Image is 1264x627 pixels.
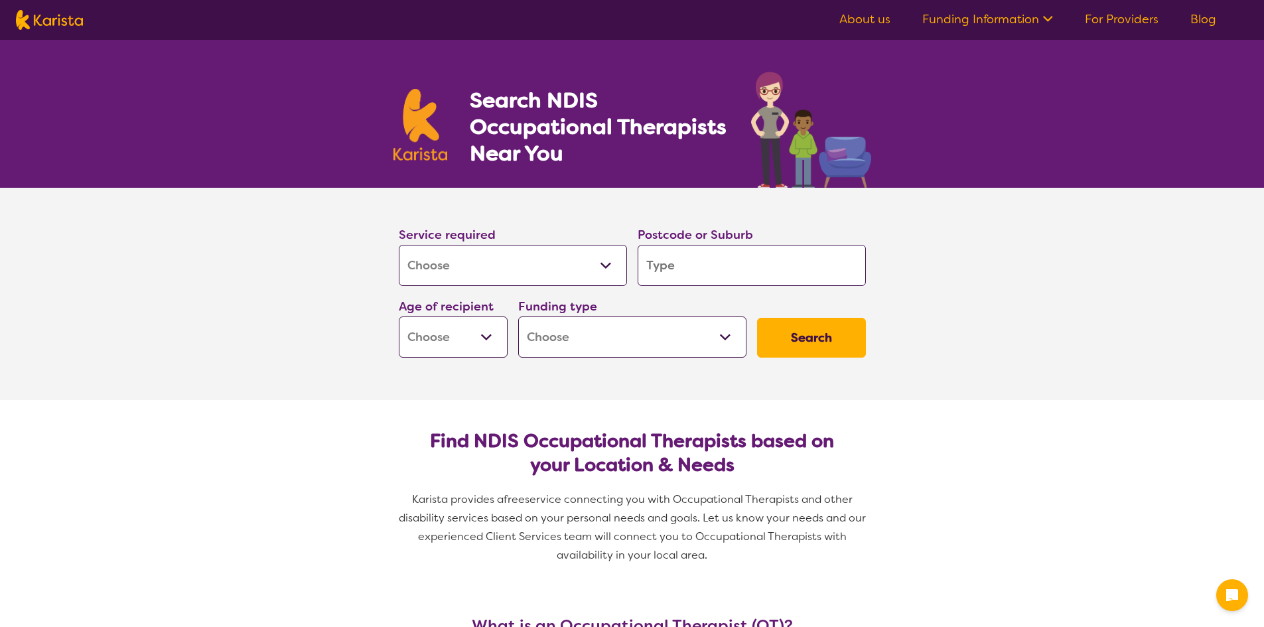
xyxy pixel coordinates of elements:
input: Type [638,245,866,286]
label: Funding type [518,299,597,314]
h2: Find NDIS Occupational Therapists based on your Location & Needs [409,429,855,477]
span: Karista provides a [412,492,504,506]
a: For Providers [1085,11,1159,27]
button: Search [757,318,866,358]
a: Funding Information [922,11,1053,27]
h1: Search NDIS Occupational Therapists Near You [470,87,728,167]
img: Karista logo [16,10,83,30]
span: service connecting you with Occupational Therapists and other disability services based on your p... [399,492,869,562]
img: occupational-therapy [751,72,871,188]
label: Age of recipient [399,299,494,314]
a: About us [839,11,890,27]
span: free [504,492,525,506]
a: Blog [1190,11,1216,27]
label: Postcode or Suburb [638,227,753,243]
img: Karista logo [393,89,448,161]
label: Service required [399,227,496,243]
